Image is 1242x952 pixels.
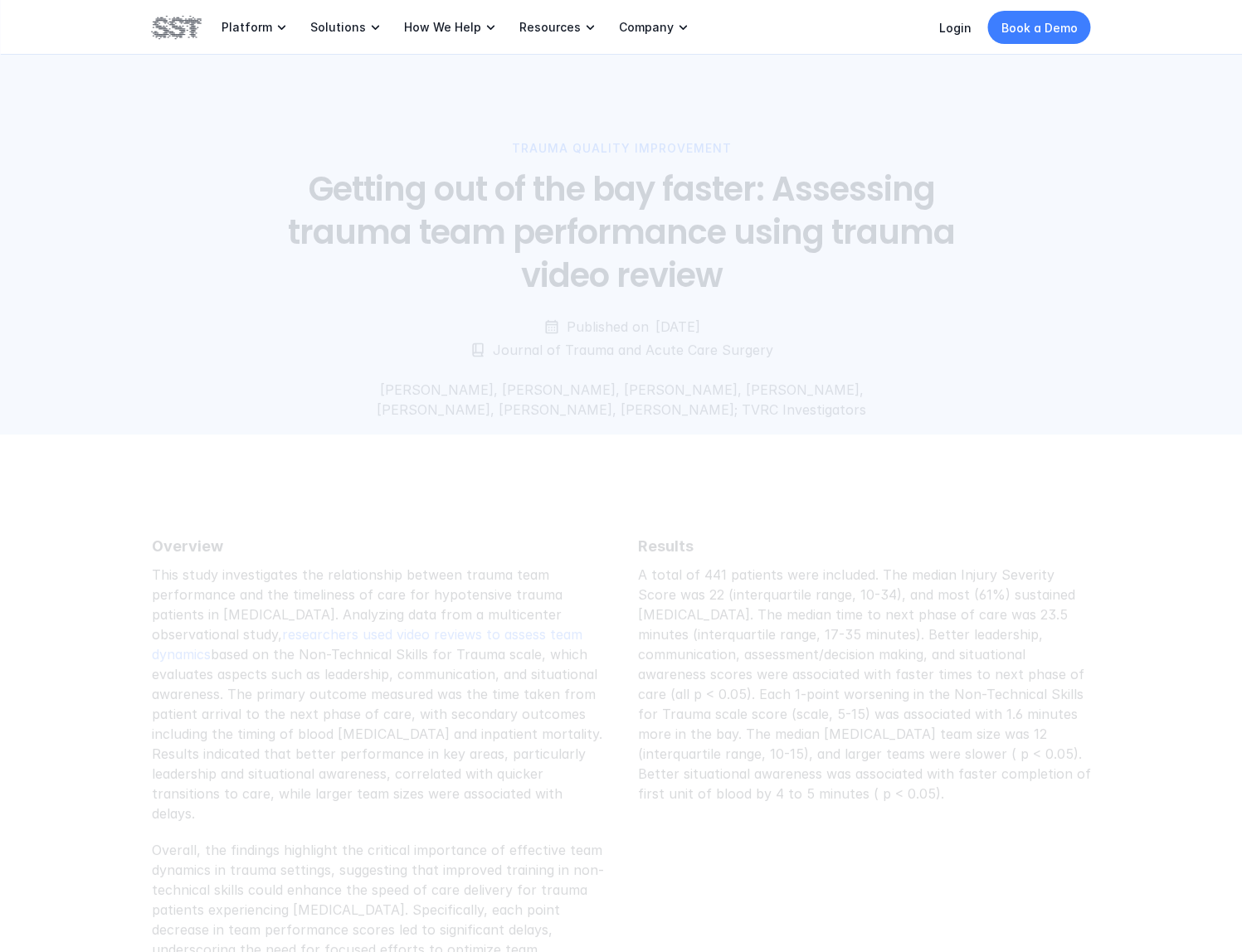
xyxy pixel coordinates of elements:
[320,380,921,420] p: [PERSON_NAME], [PERSON_NAME], [PERSON_NAME], [PERSON_NAME], [PERSON_NAME], [PERSON_NAME], [PERSON...
[152,566,605,824] p: This study investigates the relationship between trauma team performance and the timeliness of ca...
[152,627,587,663] a: researchers used video reviews to assess team dynamics
[519,20,581,35] p: Resources
[222,20,272,35] p: Platform
[619,20,674,35] p: Company
[152,13,202,41] img: SST logo
[655,317,699,337] p: [DATE]
[988,11,1091,44] a: Book a Demo
[310,20,366,35] p: Solutions
[638,536,694,556] h6: Results
[939,21,972,35] a: Login
[638,566,1091,804] p: A total of 441 patients were included. The median Injury Severity Score was 22 (interquartile ran...
[511,139,731,158] p: TRAUMA QUALITY IMPROVEMENT
[152,536,223,556] h6: Overview
[246,168,997,297] h1: Getting out of the bay faster: Assessing trauma team performance using trauma video review
[1001,19,1078,36] p: Book a Demo
[566,317,648,337] p: Published on
[404,20,481,35] p: How We Help
[493,340,773,360] p: Journal of Trauma and Acute Care Surgery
